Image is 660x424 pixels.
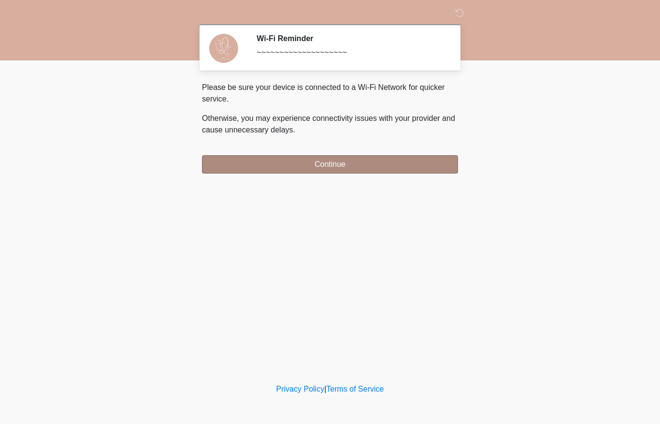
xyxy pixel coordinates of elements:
a: | [324,385,326,393]
button: Continue [202,155,458,174]
p: Please be sure your device is connected to a Wi-Fi Network for quicker service. [202,82,458,105]
span: . [293,126,295,134]
div: ~~~~~~~~~~~~~~~~~~~~ [257,47,444,58]
h2: Wi-Fi Reminder [257,34,444,43]
p: Otherwise, you may experience connectivity issues with your provider and cause unnecessary delays [202,113,458,136]
a: Terms of Service [326,385,384,393]
img: Agent Avatar [209,34,238,63]
img: DM Wellness & Aesthetics Logo [192,7,205,19]
a: Privacy Policy [276,385,325,393]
